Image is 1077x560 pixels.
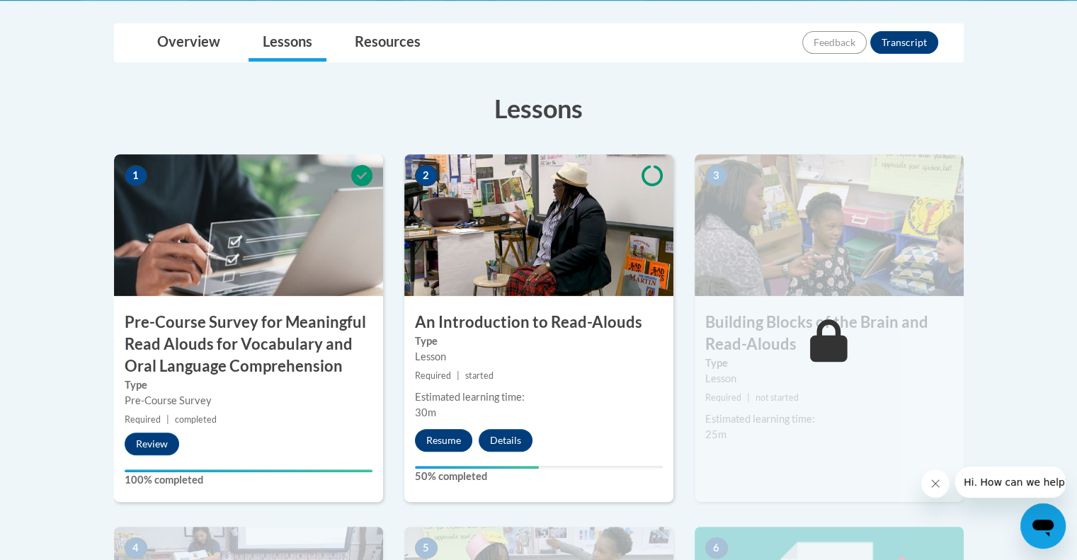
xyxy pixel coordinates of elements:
span: completed [175,414,217,425]
span: 3 [705,165,728,186]
span: 1 [125,165,147,186]
a: Overview [143,24,234,62]
button: Review [125,433,179,455]
button: Transcript [870,31,938,54]
span: 2 [415,165,438,186]
span: 25m [705,428,726,440]
div: Lesson [415,349,663,365]
div: Your progress [125,469,372,472]
div: Estimated learning time: [415,389,663,405]
div: Estimated learning time: [705,411,953,427]
span: 5 [415,537,438,559]
iframe: Close message [921,469,950,498]
a: Resources [341,24,435,62]
span: not started [756,392,799,403]
button: Details [479,429,532,452]
h3: Building Blocks of the Brain and Read-Alouds [695,312,964,355]
button: Resume [415,429,472,452]
label: 100% completed [125,472,372,488]
label: Type [125,377,372,393]
img: Course Image [695,154,964,296]
h3: Pre-Course Survey for Meaningful Read Alouds for Vocabulary and Oral Language Comprehension [114,312,383,377]
h3: Lessons [114,91,964,126]
div: Lesson [705,371,953,387]
label: Type [705,355,953,371]
div: Your progress [415,466,539,469]
iframe: Message from company [955,467,1066,498]
span: 30m [415,406,436,418]
a: Lessons [249,24,326,62]
span: 4 [125,537,147,559]
img: Course Image [114,154,383,296]
span: 6 [705,537,728,559]
div: Pre-Course Survey [125,393,372,408]
span: | [166,414,169,425]
span: Required [125,414,161,425]
span: Required [705,392,741,403]
span: | [747,392,750,403]
img: Course Image [404,154,673,296]
h3: An Introduction to Read-Alouds [404,312,673,333]
button: Feedback [802,31,867,54]
span: | [457,370,460,381]
span: Hi. How can we help? [8,10,115,21]
label: Type [415,333,663,349]
span: started [465,370,494,381]
span: Required [415,370,451,381]
label: 50% completed [415,469,663,484]
iframe: Button to launch messaging window [1020,503,1066,549]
